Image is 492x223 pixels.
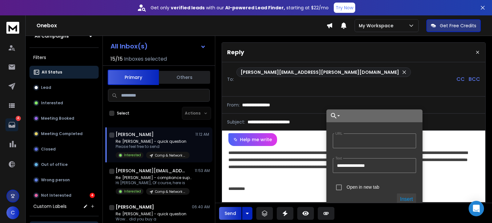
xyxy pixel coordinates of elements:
button: Others [159,70,210,84]
p: BCC [469,75,480,83]
p: Subject: [227,119,245,125]
button: Wrong person [29,174,99,186]
button: Primary [108,70,159,85]
h3: Filters [29,53,99,62]
button: Not Interested4 [29,189,99,202]
button: Meeting Completed [29,127,99,140]
label: Text [334,156,343,160]
h1: [PERSON_NAME][EMAIL_ADDRESS][DOMAIN_NAME] [116,167,186,174]
a: 4 [5,118,18,131]
button: Closed [29,143,99,156]
div: Open Intercom Messenger [469,201,484,216]
p: My Workspace [359,22,396,29]
p: All Status [42,70,62,75]
label: Select [117,111,129,116]
p: Re: [PERSON_NAME] - compliance support [116,175,193,180]
p: Hi [PERSON_NAME], Of course, here is [116,180,193,185]
p: [PERSON_NAME][EMAIL_ADDRESS][PERSON_NAME][DOMAIN_NAME] [241,69,399,75]
p: Not Interested [41,193,71,198]
button: Help me write [228,133,277,146]
button: Choose Link [326,109,341,122]
p: 11:53 AM [195,168,210,173]
button: Send [219,207,242,220]
p: Interested [41,100,63,106]
button: Try Now [334,3,355,13]
p: To: [227,76,234,82]
button: C [6,206,19,219]
p: Reply [227,48,244,57]
img: logo [6,22,19,34]
p: Get only with our starting at $22/mo [151,4,329,11]
p: Try Now [336,4,353,11]
div: 4 [90,193,95,198]
button: All Status [29,66,99,79]
p: Please feel free to send [116,144,190,149]
p: Interested [124,189,141,194]
p: Re: [PERSON_NAME] - quick question [116,211,193,217]
p: Out of office [41,162,68,167]
strong: verified leads [171,4,205,11]
p: From: [227,102,240,108]
p: 4 [16,116,21,121]
p: Wow... did you buy a [116,217,193,222]
h1: [PERSON_NAME] [116,131,154,138]
h1: All Campaigns [35,33,69,39]
strong: AI-powered Lead Finder, [225,4,285,11]
p: 11:12 AM [195,132,210,137]
label: URL [334,132,344,136]
span: 15 / 15 [111,55,123,63]
button: All Campaigns [29,30,99,42]
p: Lead [41,85,51,90]
p: 06:40 AM [192,204,210,210]
button: Get Free Credits [426,19,481,32]
p: Meeting Booked [41,116,74,121]
p: Get Free Credits [440,22,476,29]
p: Wrong person [41,177,70,183]
p: Comp & Network Sec [155,153,186,158]
h3: Custom Labels [33,203,67,210]
button: All Inbox(s) [105,40,211,53]
p: Interested [124,153,141,158]
p: CC [456,75,465,83]
h1: Onebox [37,22,326,30]
label: Open in new tab [347,184,379,190]
button: Meeting Booked [29,112,99,125]
button: Out of office [29,158,99,171]
button: Lead [29,81,99,94]
button: Insert [397,193,416,205]
p: Comp & Network Sec [155,189,186,194]
h1: All Inbox(s) [111,43,148,49]
h1: [PERSON_NAME] [116,204,154,210]
p: Meeting Completed [41,131,83,136]
p: Closed [41,147,56,152]
button: Interested [29,97,99,109]
p: Re: [PERSON_NAME] - quick question [116,139,190,144]
h3: Inboxes selected [124,55,167,63]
